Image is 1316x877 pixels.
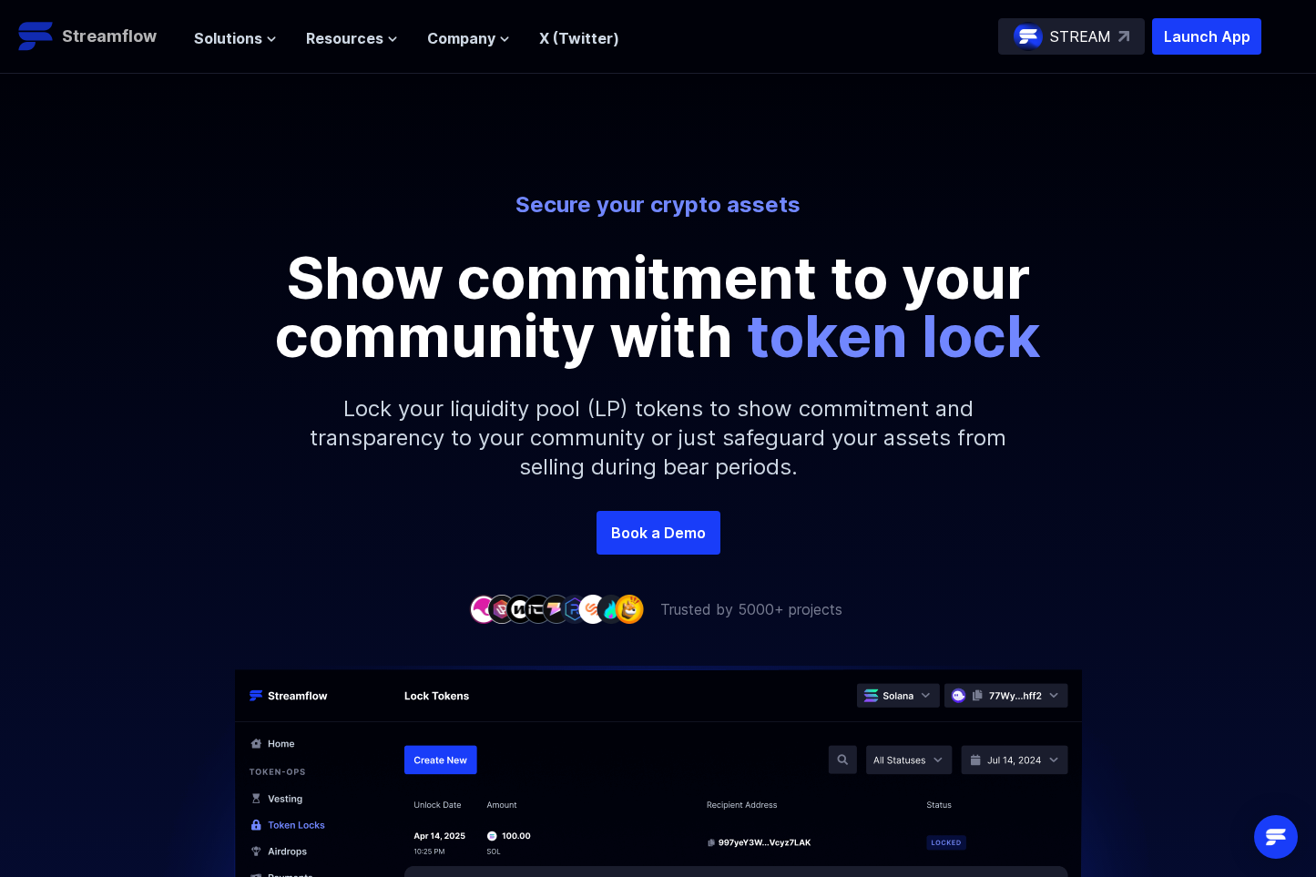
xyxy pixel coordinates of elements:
[62,24,157,49] p: Streamflow
[560,595,589,623] img: company-6
[1152,18,1261,55] button: Launch App
[1050,25,1111,47] p: STREAM
[154,190,1163,219] p: Secure your crypto assets
[597,595,626,623] img: company-8
[747,301,1041,371] span: token lock
[487,595,516,623] img: company-2
[469,595,498,623] img: company-1
[267,365,1050,511] p: Lock your liquidity pool (LP) tokens to show commitment and transparency to your community or jus...
[597,511,720,555] a: Book a Demo
[524,595,553,623] img: company-4
[539,29,619,47] a: X (Twitter)
[1118,31,1129,42] img: top-right-arrow.svg
[578,595,607,623] img: company-7
[615,595,644,623] img: company-9
[1254,815,1298,859] div: Open Intercom Messenger
[194,27,277,49] button: Solutions
[1014,22,1043,51] img: streamflow-logo-circle.png
[427,27,510,49] button: Company
[505,595,535,623] img: company-3
[542,595,571,623] img: company-5
[18,18,55,55] img: Streamflow Logo
[18,18,176,55] a: Streamflow
[306,27,398,49] button: Resources
[998,18,1145,55] a: STREAM
[306,27,383,49] span: Resources
[194,27,262,49] span: Solutions
[249,249,1068,365] p: Show commitment to your community with
[660,598,842,620] p: Trusted by 5000+ projects
[427,27,495,49] span: Company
